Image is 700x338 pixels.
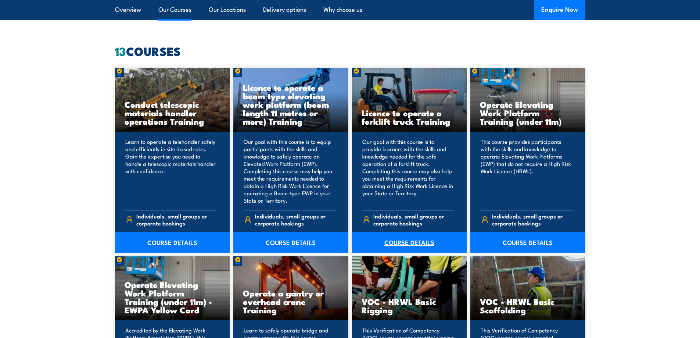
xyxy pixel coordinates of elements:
span: Individuals, small groups or corporate bookings [373,213,454,227]
a: COURSE DETAILS [233,232,348,253]
h3: Licence to operate a forklift truck Training [362,108,457,125]
a: COURSE DETAILS [115,232,230,253]
a: COURSE DETAILS [352,232,467,253]
span: Individuals, small groups or corporate bookings [492,213,573,227]
strong: 13 [115,42,126,60]
p: Our goal with this course is to provide learners with the skills and knowledge needed for the saf... [362,138,455,204]
a: COURSE DETAILS [470,232,585,253]
p: Learn to operate a telehandler safely and efficiently in site-based roles. Gain the expertise you... [125,138,218,204]
p: This course provides participants with the skills and knowledge to operate Elevating Work Platfor... [481,138,573,204]
h3: VOC - HRWL Basic Scaffolding [480,297,576,314]
h3: Conduct telescopic materials handler operations Training [125,100,220,125]
h3: Operate Elevating Work Platform Training (under 11m) [480,100,576,125]
span: Individuals, small groups or corporate bookings [136,213,217,227]
p: Our goal with this course is to equip participants with the skills and knowledge to safely operat... [244,138,336,204]
span: Individuals, small groups or corporate bookings [255,213,336,227]
h3: Operate Elevating Work Platform Training (under 11m) - EWPA Yellow Card [125,280,220,314]
h3: Licence to operate a boom type elevating work platform (boom length 11 metres or more) Training [243,83,339,125]
h2: COURSES [115,46,585,56]
h3: Operate a gantry or overhead crane Training [243,289,339,314]
h3: VOC - HRWL Basic Rigging [362,297,457,314]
